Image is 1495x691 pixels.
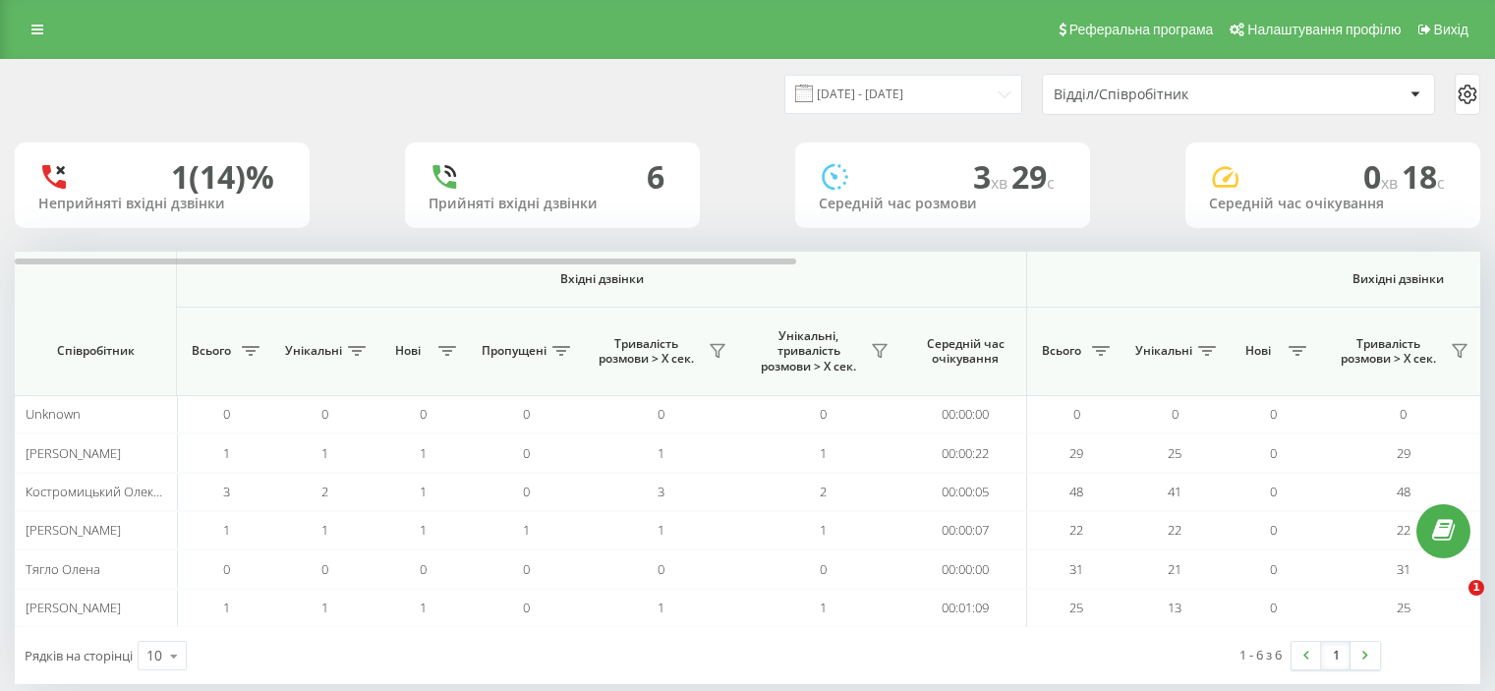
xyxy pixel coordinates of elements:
div: Середній час очікування [1209,196,1457,212]
span: Пропущені [482,343,546,359]
div: 1 (14)% [171,158,274,196]
span: 3 [973,155,1011,198]
span: Тягло Олена [26,560,100,578]
span: хв [991,172,1011,194]
div: Неприйняті вхідні дзвінки [38,196,286,212]
span: Рядків на сторінці [25,647,133,664]
span: 0 [1363,155,1402,198]
span: 1 [223,444,230,462]
span: 1 [420,483,427,500]
span: 18 [1402,155,1445,198]
span: хв [1381,172,1402,194]
span: c [1047,172,1055,194]
span: 0 [223,405,230,423]
div: Відділ/Співробітник [1054,86,1289,103]
iframe: Intercom live chat [1428,580,1475,627]
span: Нові [383,343,432,359]
span: 3 [658,483,664,500]
span: 41 [1168,483,1181,500]
span: 0 [523,483,530,500]
span: 0 [321,405,328,423]
span: 1 [223,599,230,616]
span: 22 [1069,521,1083,539]
span: Унікальні [285,343,342,359]
span: 21 [1168,560,1181,578]
span: 0 [820,560,827,578]
span: 25 [1168,444,1181,462]
td: 00:00:05 [904,473,1027,511]
div: 6 [647,158,664,196]
span: 0 [321,560,328,578]
span: Унікальні [1135,343,1192,359]
a: 1 [1321,642,1351,669]
span: 25 [1397,599,1410,616]
span: Налаштування профілю [1247,22,1401,37]
span: 29 [1397,444,1410,462]
span: Унікальні, тривалість розмови > Х сек. [752,328,865,374]
span: 2 [820,483,827,500]
span: [PERSON_NAME] [26,521,121,539]
span: Тривалість розмови > Х сек. [1332,336,1445,367]
span: [PERSON_NAME] [26,599,121,616]
span: 29 [1069,444,1083,462]
span: 1 [420,444,427,462]
span: 0 [420,405,427,423]
td: 00:00:00 [904,549,1027,588]
span: 1 [223,521,230,539]
span: Співробітник [31,343,159,359]
span: Костромицький Олександр [26,483,189,500]
span: 48 [1397,483,1410,500]
span: Всього [187,343,236,359]
span: 1 [420,599,427,616]
span: 0 [523,405,530,423]
span: 29 [1011,155,1055,198]
span: Реферальна програма [1069,22,1214,37]
span: 0 [523,560,530,578]
td: 00:00:00 [904,395,1027,433]
span: 1 [658,599,664,616]
span: c [1437,172,1445,194]
div: 1 - 6 з 6 [1239,645,1282,664]
span: 0 [1270,560,1277,578]
span: 13 [1168,599,1181,616]
span: 0 [1270,521,1277,539]
span: 22 [1168,521,1181,539]
span: Всього [1037,343,1086,359]
span: 1 [321,521,328,539]
span: 0 [1270,444,1277,462]
span: 1 [1468,580,1484,596]
td: 00:00:07 [904,511,1027,549]
span: 0 [1073,405,1080,423]
span: 1 [420,521,427,539]
span: 31 [1069,560,1083,578]
span: 2 [321,483,328,500]
span: 0 [1172,405,1179,423]
span: 0 [658,405,664,423]
span: 0 [523,444,530,462]
span: 25 [1069,599,1083,616]
span: 0 [523,599,530,616]
span: 3 [223,483,230,500]
span: 1 [658,521,664,539]
div: 10 [146,646,162,665]
span: Unknown [26,405,81,423]
span: 0 [1400,405,1407,423]
span: 1 [820,599,827,616]
span: 1 [820,521,827,539]
span: 0 [1270,483,1277,500]
span: 0 [223,560,230,578]
span: Вхідні дзвінки [228,271,975,287]
span: 22 [1397,521,1410,539]
span: 0 [658,560,664,578]
span: 0 [420,560,427,578]
span: [PERSON_NAME] [26,444,121,462]
span: 1 [523,521,530,539]
span: 1 [321,599,328,616]
span: 0 [1270,599,1277,616]
div: Середній час розмови [819,196,1066,212]
td: 00:01:09 [904,589,1027,627]
span: 1 [321,444,328,462]
span: Нові [1234,343,1283,359]
span: 48 [1069,483,1083,500]
span: 0 [820,405,827,423]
